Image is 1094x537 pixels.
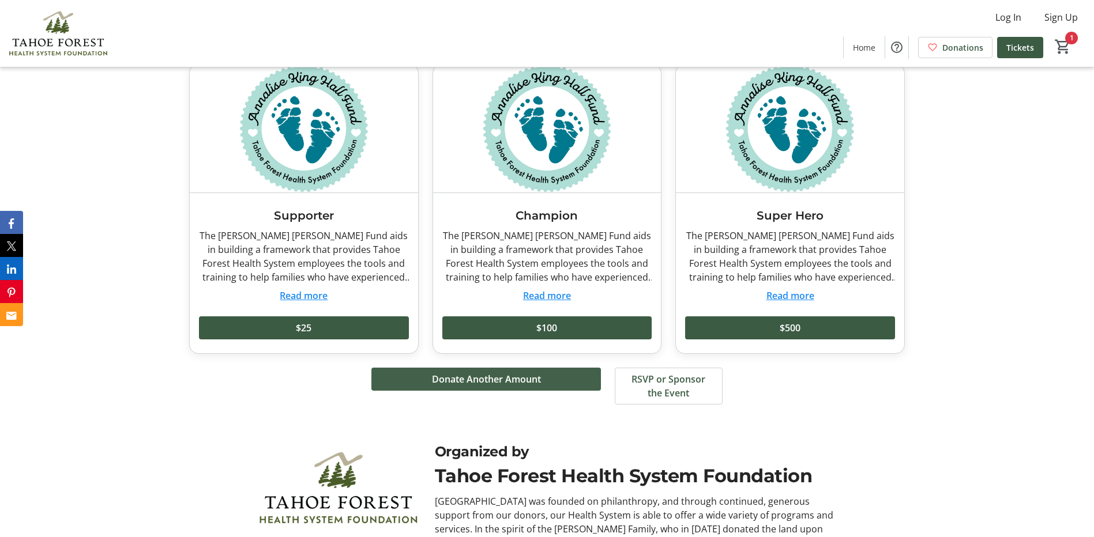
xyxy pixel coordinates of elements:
[685,316,895,339] button: $500
[433,65,661,192] img: Champion
[685,229,895,284] div: The [PERSON_NAME] [PERSON_NAME] Fund aids in building a framework that provides Tahoe Forest Heal...
[615,368,723,404] button: RSVP or Sponsor the Event
[766,289,814,302] button: Read more
[371,368,601,391] button: Donate Another Amount
[853,41,875,54] span: Home
[629,372,709,400] span: RSVP or Sponsor the Event
[523,289,571,302] button: Read more
[685,207,895,224] h3: Super Hero
[296,321,311,335] span: $25
[536,321,557,335] span: $100
[986,8,1031,27] button: Log In
[256,441,421,534] img: Tahoe Forest Health System Foundation logo
[1035,8,1087,27] button: Sign Up
[942,41,983,54] span: Donations
[199,229,409,284] div: The [PERSON_NAME] [PERSON_NAME] Fund aids in building a framework that provides Tahoe Forest Heal...
[918,37,993,58] a: Donations
[844,37,885,58] a: Home
[995,10,1021,24] span: Log In
[1006,41,1034,54] span: Tickets
[199,316,409,339] button: $25
[442,229,652,284] div: The [PERSON_NAME] [PERSON_NAME] Fund aids in building a framework that provides Tahoe Forest Heal...
[190,65,418,192] img: Supporter
[280,289,328,302] button: Read more
[442,207,652,224] h3: Champion
[997,37,1043,58] a: Tickets
[432,372,541,386] span: Donate Another Amount
[199,207,409,224] h3: Supporter
[1044,10,1078,24] span: Sign Up
[780,321,800,335] span: $500
[442,316,652,339] button: $100
[435,441,839,462] div: Organized by
[676,65,904,192] img: Super Hero
[885,36,908,59] button: Help
[1052,36,1073,57] button: Cart
[435,462,839,490] div: Tahoe Forest Health System Foundation
[7,5,110,62] img: Tahoe Forest Health System Foundation's Logo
